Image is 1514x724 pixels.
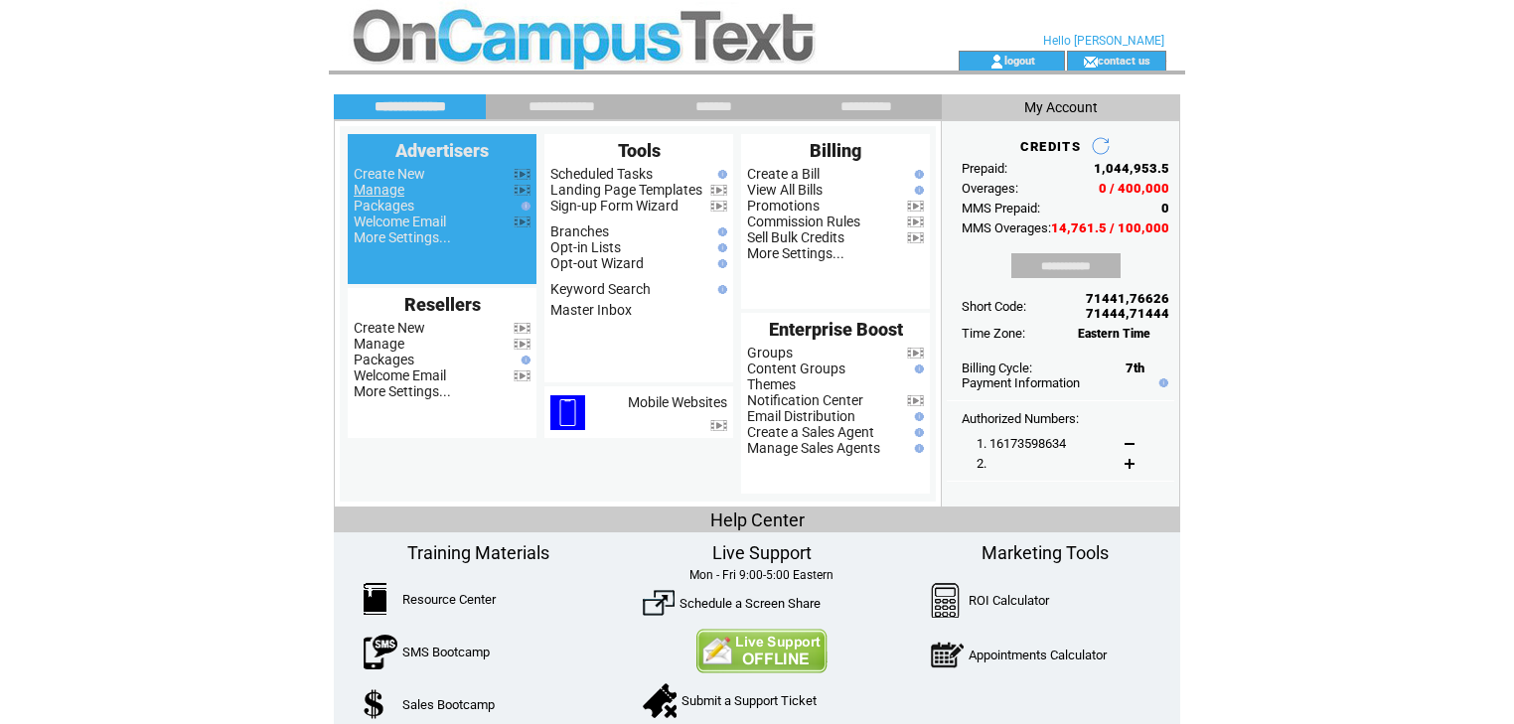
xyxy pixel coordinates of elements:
a: Sell Bulk Credits [747,229,844,245]
span: My Account [1024,99,1098,115]
img: Contact Us [695,629,828,673]
span: Mon - Fri 9:00-5:00 Eastern [689,568,833,582]
span: Billing [810,140,861,161]
img: contact_us_icon.gif [1083,54,1098,70]
a: Create a Sales Agent [747,424,874,440]
a: Manage [354,182,404,198]
img: AppointmentCalc.png [931,638,964,672]
a: Master Inbox [550,302,632,318]
a: Keyword Search [550,281,651,297]
img: help.gif [713,243,727,252]
img: ScreenShare.png [643,587,675,619]
img: video.png [907,217,924,227]
span: 0 / 400,000 [1099,181,1169,196]
a: contact us [1098,54,1150,67]
a: Schedule a Screen Share [680,596,821,611]
span: Prepaid: [962,161,1007,176]
img: video.png [514,185,530,196]
a: Appointments Calculator [969,648,1107,662]
span: 0 [1161,201,1169,216]
a: Branches [550,223,609,239]
span: 1,044,953.5 [1094,161,1169,176]
img: video.png [907,232,924,243]
span: MMS Prepaid: [962,201,1040,216]
a: logout [1004,54,1035,67]
a: Create a Bill [747,166,820,182]
span: CREDITS [1020,139,1081,154]
img: mobile-websites.png [550,395,585,430]
img: help.gif [1154,378,1168,387]
span: 7th [1126,361,1144,375]
img: help.gif [910,444,924,453]
a: More Settings... [354,229,451,245]
span: Advertisers [395,140,489,161]
a: Create New [354,166,425,182]
span: Hello [PERSON_NAME] [1043,34,1164,48]
img: help.gif [910,364,924,373]
img: help.gif [713,170,727,179]
a: Mobile Websites [628,394,727,410]
a: Submit a Support Ticket [681,693,817,708]
a: Manage Sales Agents [747,440,880,456]
span: 14,761.5 / 100,000 [1051,220,1169,235]
a: More Settings... [747,245,844,261]
img: help.gif [910,170,924,179]
a: Opt-in Lists [550,239,621,255]
span: Marketing Tools [982,542,1109,563]
a: Sign-up Form Wizard [550,198,679,214]
img: video.png [710,185,727,196]
a: Themes [747,376,796,392]
a: Opt-out Wizard [550,255,644,271]
img: SupportTicket.png [643,683,677,718]
img: video.png [514,370,530,381]
img: help.gif [713,227,727,236]
a: Welcome Email [354,367,446,383]
span: Resellers [404,294,481,315]
a: Promotions [747,198,820,214]
a: Scheduled Tasks [550,166,653,182]
a: More Settings... [354,383,451,399]
a: Notification Center [747,392,863,408]
img: video.png [514,217,530,227]
img: video.png [514,339,530,350]
span: Time Zone: [962,326,1025,341]
img: video.png [710,420,727,431]
a: Create New [354,320,425,336]
span: 71441,76626 71444,71444 [1086,291,1169,321]
img: help.gif [713,259,727,268]
img: ResourceCenter.png [364,583,386,615]
img: account_icon.gif [989,54,1004,70]
span: Billing Cycle: [962,361,1032,375]
span: Tools [618,140,661,161]
a: View All Bills [747,182,823,198]
a: Sales Bootcamp [402,697,495,712]
span: Live Support [712,542,812,563]
img: SMSBootcamp.png [364,635,397,669]
span: Overages: [962,181,1018,196]
a: Manage [354,336,404,352]
a: SMS Bootcamp [402,645,490,659]
a: Content Groups [747,361,845,376]
a: Packages [354,352,414,367]
a: Groups [747,345,793,361]
img: help.gif [910,428,924,437]
a: Packages [354,198,414,214]
img: video.png [907,348,924,359]
a: Payment Information [962,375,1080,390]
span: MMS Overages: [962,220,1051,235]
img: help.gif [517,356,530,364]
a: Landing Page Templates [550,182,702,198]
span: 2. [977,456,986,471]
img: video.png [907,395,924,406]
img: video.png [514,169,530,180]
span: Help Center [710,509,805,530]
img: video.png [710,201,727,212]
span: Short Code: [962,299,1026,314]
span: Training Materials [407,542,549,563]
a: Resource Center [402,592,496,607]
img: video.png [514,323,530,334]
a: ROI Calculator [969,593,1049,608]
img: Calculator.png [931,583,961,618]
a: Commission Rules [747,214,860,229]
span: Authorized Numbers: [962,411,1079,426]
